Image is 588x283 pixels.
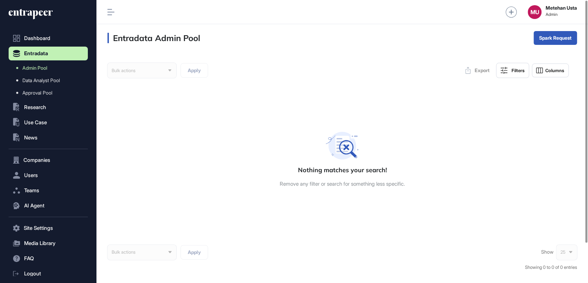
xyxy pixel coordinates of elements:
button: News [9,131,88,145]
span: Columns [545,68,564,73]
button: FAQ [9,252,88,265]
div: Showing 0 to 0 of 0 entries [525,264,577,271]
button: Site Settings [9,221,88,235]
button: Export [462,64,493,77]
span: News [24,135,38,140]
button: Companies [9,153,88,167]
button: AI Agent [9,199,88,213]
span: Admin Pool [22,65,47,71]
span: Dashboard [24,36,50,41]
h3: Entradata Admin Pool [107,33,200,43]
span: Research [24,105,46,110]
span: Entradata [24,51,48,56]
button: Filters [496,63,529,78]
button: MU [528,5,541,19]
a: Approval Pool [12,87,88,99]
a: Data Analyst Pool [12,74,88,87]
span: Show [541,249,554,255]
strong: Metehan Usta [546,5,577,11]
span: Companies [23,157,50,163]
button: Teams [9,184,88,197]
a: Dashboard [9,31,88,45]
span: Users [24,173,38,178]
a: Logout [9,267,88,281]
span: FAQ [24,256,34,261]
span: Site Settings [24,225,53,231]
button: Spark Request [534,31,577,45]
span: Approval Pool [22,90,52,96]
button: Research [9,100,88,114]
span: Data Analyst Pool [22,78,60,83]
span: Teams [24,188,39,193]
button: Use Case [9,116,88,129]
span: AI Agent [24,203,44,208]
button: Columns [532,64,569,77]
span: Use Case [24,120,47,125]
button: Media Library [9,236,88,250]
span: Media Library [24,241,55,246]
button: Users [9,168,88,182]
div: Filters [512,68,525,73]
a: Admin Pool [12,62,88,74]
span: Admin [546,12,577,17]
button: Entradata [9,47,88,60]
span: Logout [24,271,41,276]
